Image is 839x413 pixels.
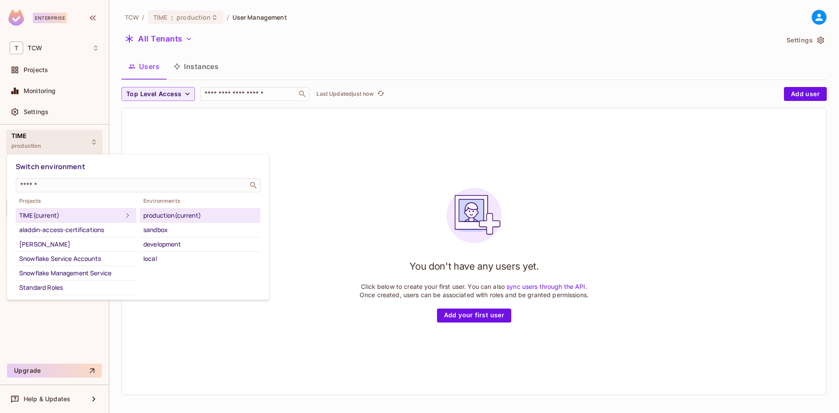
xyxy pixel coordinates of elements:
[143,239,257,250] div: development
[143,210,257,221] div: production (current)
[143,225,257,235] div: sandbox
[19,282,133,293] div: Standard Roles
[19,225,133,235] div: aladdin-access-certifications
[140,198,260,205] span: Environments
[19,210,122,221] div: TIME (current)
[16,198,136,205] span: Projects
[16,162,85,171] span: Switch environment
[143,253,257,264] div: local
[19,239,133,250] div: [PERSON_NAME]
[19,268,133,278] div: Snowflake Management Service
[19,253,133,264] div: Snowflake Service Accounts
